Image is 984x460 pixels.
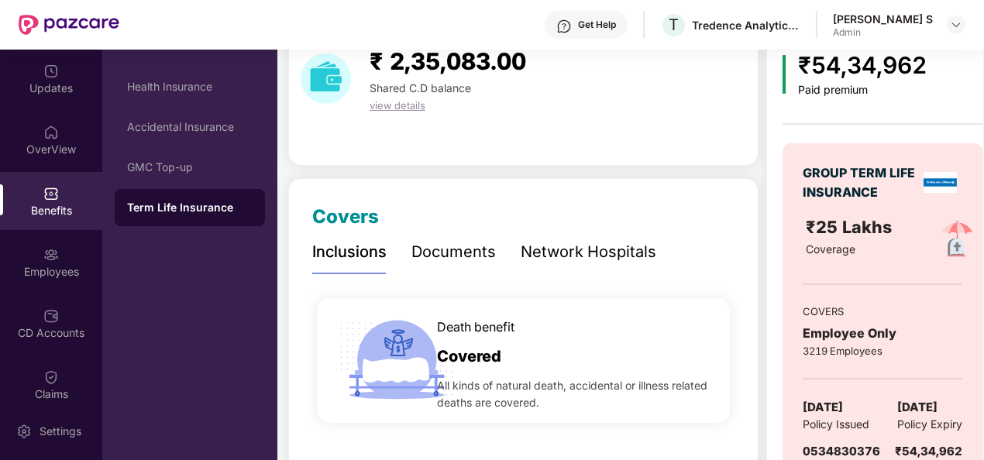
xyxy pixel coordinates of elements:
[43,369,59,385] img: svg+xml;base64,PHN2ZyBpZD0iQ2xhaW0iIHhtbG5zPSJodHRwOi8vd3d3LnczLm9yZy8yMDAwL3N2ZyIgd2lkdGg9IjIwIi...
[803,163,919,202] div: GROUP TERM LIFE INSURANCE
[127,81,253,93] div: Health Insurance
[43,125,59,140] img: svg+xml;base64,PHN2ZyBpZD0iSG9tZSIgeG1sbnM9Imh0dHA6Ly93d3cudzMub3JnLzIwMDAvc3ZnIiB3aWR0aD0iMjAiIG...
[437,377,712,411] span: All kinds of natural death, accidental or illness related deaths are covered.
[783,55,786,94] img: icon
[437,345,501,369] span: Covered
[127,161,253,173] div: GMC Top-up
[437,318,514,337] span: Death benefit
[803,343,962,359] div: 3219 Employees
[43,308,59,324] img: svg+xml;base64,PHN2ZyBpZD0iQ0RfQWNjb3VudHMiIGRhdGEtbmFtZT0iQ0QgQWNjb3VudHMiIHhtbG5zPSJodHRwOi8vd3...
[669,15,679,34] span: T
[833,12,933,26] div: [PERSON_NAME] S
[334,298,459,424] img: icon
[19,15,119,35] img: New Pazcare Logo
[370,47,526,75] span: ₹ 2,35,083.00
[312,240,387,264] div: Inclusions
[301,53,351,104] img: download
[806,217,896,237] span: ₹25 Lakhs
[897,398,938,417] span: [DATE]
[127,200,253,215] div: Term Life Insurance
[932,215,982,265] img: policyIcon
[692,18,800,33] div: Tredence Analytics Solutions Private Limited
[312,202,379,232] div: Covers
[897,416,962,433] span: Policy Expiry
[803,324,962,343] div: Employee Only
[924,172,958,193] img: insurerLogo
[950,19,962,31] img: svg+xml;base64,PHN2ZyBpZD0iRHJvcGRvd24tMzJ4MzIiIHhtbG5zPSJodHRwOi8vd3d3LnczLm9yZy8yMDAwL3N2ZyIgd2...
[803,304,962,319] div: COVERS
[833,26,933,39] div: Admin
[806,242,855,256] span: Coverage
[16,424,32,439] img: svg+xml;base64,PHN2ZyBpZD0iU2V0dGluZy0yMHgyMCIgeG1sbnM9Imh0dHA6Ly93d3cudzMub3JnLzIwMDAvc3ZnIiB3aW...
[370,81,471,94] span: Shared C.D balance
[43,247,59,263] img: svg+xml;base64,PHN2ZyBpZD0iRW1wbG95ZWVzIiB4bWxucz0iaHR0cDovL3d3dy53My5vcmcvMjAwMC9zdmciIHdpZHRoPS...
[127,121,253,133] div: Accidental Insurance
[798,47,927,84] div: ₹54,34,962
[578,19,616,31] div: Get Help
[803,444,880,458] span: 0534830376
[803,398,843,417] span: [DATE]
[798,84,927,97] div: Paid premium
[521,240,656,264] div: Network Hospitals
[803,416,869,433] span: Policy Issued
[556,19,572,34] img: svg+xml;base64,PHN2ZyBpZD0iSGVscC0zMngzMiIgeG1sbnM9Imh0dHA6Ly93d3cudzMub3JnLzIwMDAvc3ZnIiB3aWR0aD...
[411,240,496,264] div: Documents
[35,424,86,439] div: Settings
[370,99,425,112] span: view details
[43,64,59,79] img: svg+xml;base64,PHN2ZyBpZD0iVXBkYXRlZCIgeG1sbnM9Imh0dHA6Ly93d3cudzMub3JnLzIwMDAvc3ZnIiB3aWR0aD0iMj...
[43,186,59,201] img: svg+xml;base64,PHN2ZyBpZD0iQmVuZWZpdHMiIHhtbG5zPSJodHRwOi8vd3d3LnczLm9yZy8yMDAwL3N2ZyIgd2lkdGg9Ij...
